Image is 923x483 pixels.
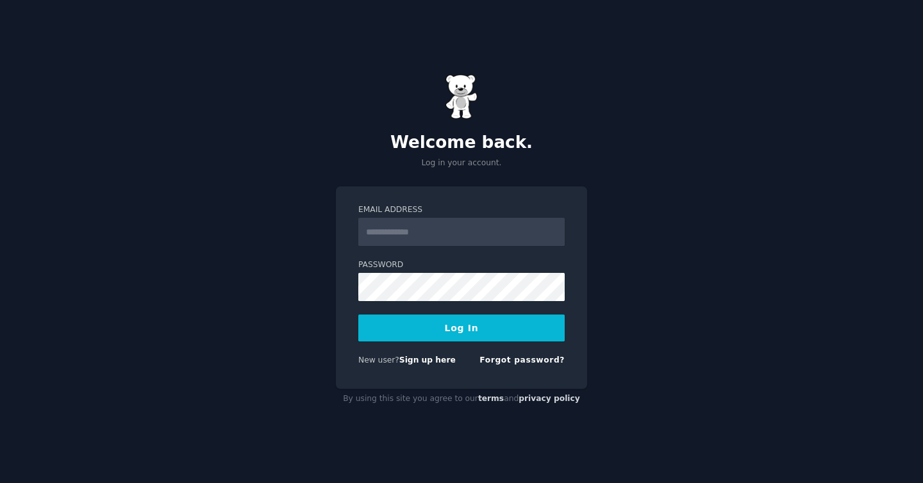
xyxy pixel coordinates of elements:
[358,315,565,341] button: Log In
[336,389,587,409] div: By using this site you agree to our and
[358,356,399,364] span: New user?
[399,356,456,364] a: Sign up here
[479,356,565,364] a: Forgot password?
[478,394,504,403] a: terms
[336,133,587,153] h2: Welcome back.
[358,204,565,216] label: Email Address
[445,74,478,119] img: Gummy Bear
[358,259,565,271] label: Password
[336,158,587,169] p: Log in your account.
[519,394,580,403] a: privacy policy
